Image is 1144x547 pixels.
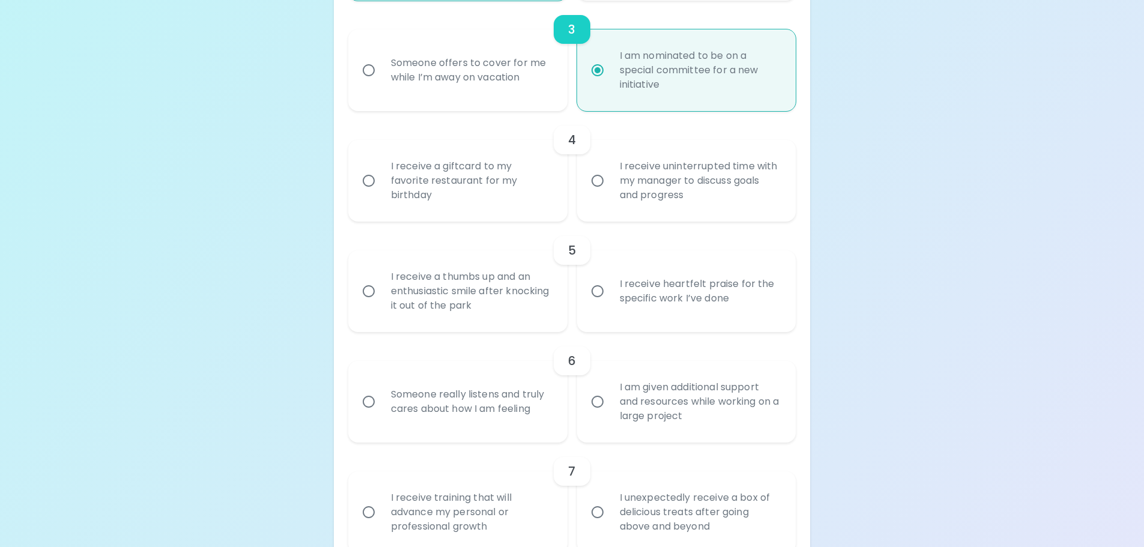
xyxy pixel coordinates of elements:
[568,241,576,260] h6: 5
[348,222,796,332] div: choice-group-check
[381,255,561,327] div: I receive a thumbs up and an enthusiastic smile after knocking it out of the park
[610,145,790,217] div: I receive uninterrupted time with my manager to discuss goals and progress
[610,34,790,106] div: I am nominated to be on a special committee for a new initiative
[381,41,561,99] div: Someone offers to cover for me while I’m away on vacation
[348,1,796,111] div: choice-group-check
[381,145,561,217] div: I receive a giftcard to my favorite restaurant for my birthday
[610,262,790,320] div: I receive heartfelt praise for the specific work I’ve done
[610,366,790,438] div: I am given additional support and resources while working on a large project
[568,130,576,150] h6: 4
[348,111,796,222] div: choice-group-check
[381,373,561,431] div: Someone really listens and truly cares about how I am feeling
[568,20,575,39] h6: 3
[348,332,796,443] div: choice-group-check
[568,462,575,481] h6: 7
[568,351,576,370] h6: 6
